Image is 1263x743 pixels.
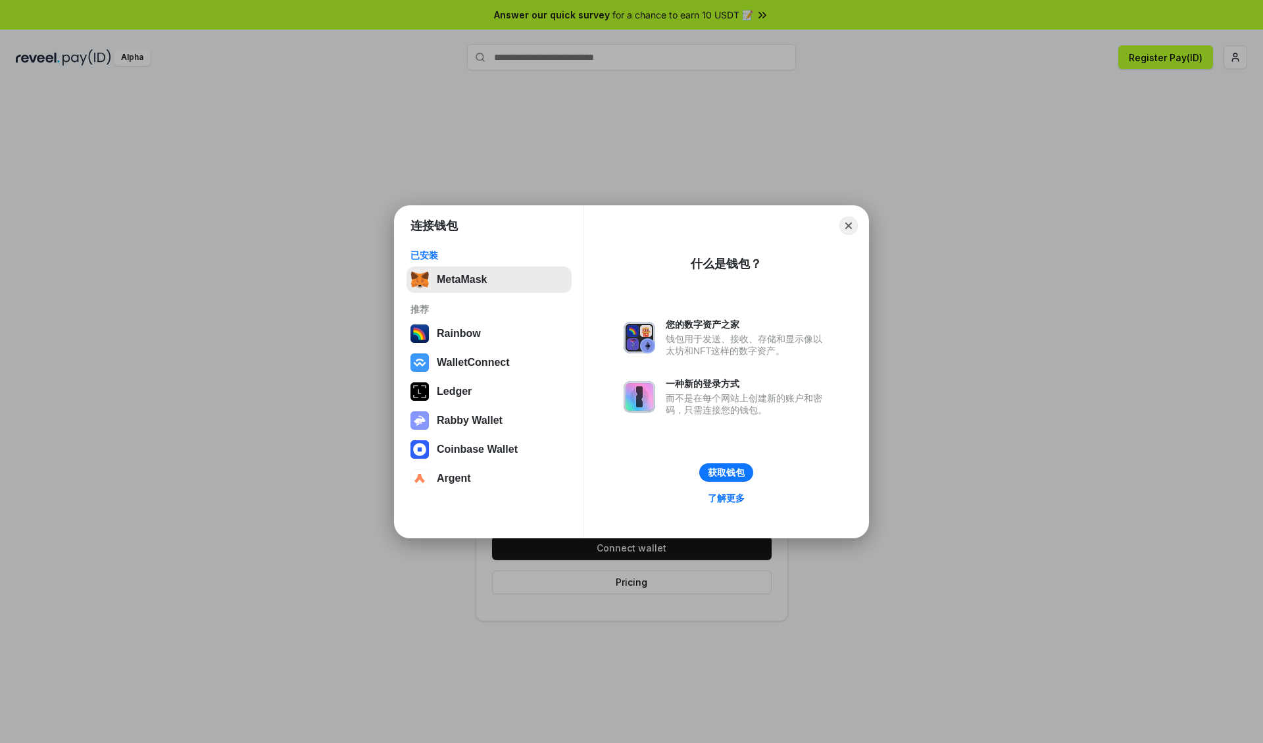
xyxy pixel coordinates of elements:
[410,440,429,459] img: svg+xml,%3Csvg%20width%3D%2228%22%20height%3D%2228%22%20viewBox%3D%220%200%2028%2028%22%20fill%3D...
[407,320,572,347] button: Rainbow
[407,267,572,293] button: MetaMask
[666,333,829,357] div: 钱包用于发送、接收、存储和显示像以太坊和NFT这样的数字资产。
[410,218,458,234] h1: 连接钱包
[410,324,429,343] img: svg+xml,%3Csvg%20width%3D%22120%22%20height%3D%22120%22%20viewBox%3D%220%200%20120%20120%22%20fil...
[699,463,753,482] button: 获取钱包
[624,381,655,413] img: svg+xml,%3Csvg%20xmlns%3D%22http%3A%2F%2Fwww.w3.org%2F2000%2Fsvg%22%20fill%3D%22none%22%20viewBox...
[410,270,429,289] img: svg+xml,%3Csvg%20fill%3D%22none%22%20height%3D%2233%22%20viewBox%3D%220%200%2035%2033%22%20width%...
[624,322,655,353] img: svg+xml,%3Csvg%20xmlns%3D%22http%3A%2F%2Fwww.w3.org%2F2000%2Fsvg%22%20fill%3D%22none%22%20viewBox...
[410,469,429,488] img: svg+xml,%3Csvg%20width%3D%2228%22%20height%3D%2228%22%20viewBox%3D%220%200%2028%2028%22%20fill%3D...
[407,465,572,492] button: Argent
[708,467,745,478] div: 获取钱包
[691,256,762,272] div: 什么是钱包？
[437,274,487,286] div: MetaMask
[407,349,572,376] button: WalletConnect
[410,353,429,372] img: svg+xml,%3Csvg%20width%3D%2228%22%20height%3D%2228%22%20viewBox%3D%220%200%2028%2028%22%20fill%3D...
[410,249,568,261] div: 已安装
[708,492,745,504] div: 了解更多
[437,328,481,340] div: Rainbow
[437,415,503,426] div: Rabby Wallet
[407,378,572,405] button: Ledger
[410,411,429,430] img: svg+xml,%3Csvg%20xmlns%3D%22http%3A%2F%2Fwww.w3.org%2F2000%2Fsvg%22%20fill%3D%22none%22%20viewBox...
[437,357,510,369] div: WalletConnect
[839,217,858,235] button: Close
[437,444,518,455] div: Coinbase Wallet
[407,436,572,463] button: Coinbase Wallet
[410,382,429,401] img: svg+xml,%3Csvg%20xmlns%3D%22http%3A%2F%2Fwww.w3.org%2F2000%2Fsvg%22%20width%3D%2228%22%20height%3...
[666,378,829,390] div: 一种新的登录方式
[700,490,753,507] a: 了解更多
[666,392,829,416] div: 而不是在每个网站上创建新的账户和密码，只需连接您的钱包。
[666,319,829,330] div: 您的数字资产之家
[437,473,471,484] div: Argent
[410,303,568,315] div: 推荐
[407,407,572,434] button: Rabby Wallet
[437,386,472,397] div: Ledger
